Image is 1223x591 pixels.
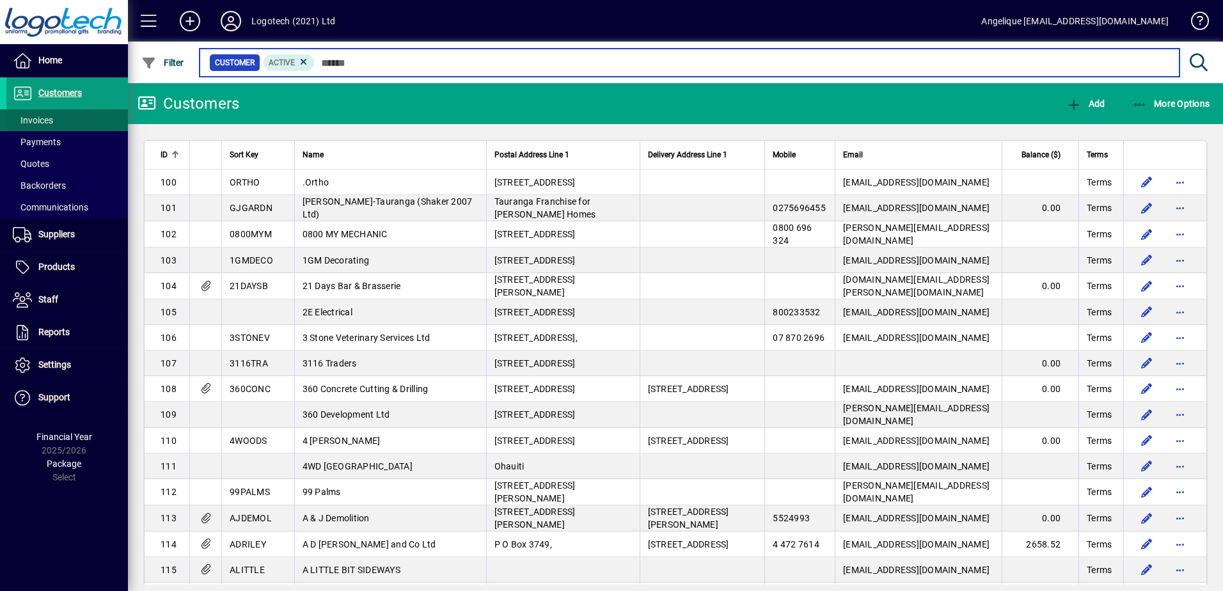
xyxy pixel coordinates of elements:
button: Add [170,10,210,33]
span: Name [303,148,324,162]
td: 0.00 [1002,351,1078,376]
a: Quotes [6,153,128,175]
span: ORTHO [230,177,260,187]
span: P O Box 3749, [494,539,552,549]
span: A & J Demolition [303,513,370,523]
span: 108 [161,384,177,394]
span: [STREET_ADDRESS][PERSON_NAME] [648,507,729,530]
span: Terms [1087,306,1112,319]
a: Products [6,251,128,283]
button: Edit [1137,482,1157,502]
button: More options [1170,276,1190,296]
button: Edit [1137,198,1157,218]
span: 101 [161,203,177,213]
span: Customer [215,56,255,69]
button: Edit [1137,560,1157,580]
span: [STREET_ADDRESS] [494,358,576,368]
span: Invoices [13,115,53,125]
span: Staff [38,294,58,304]
span: Terms [1087,408,1112,421]
span: 111 [161,461,177,471]
button: More options [1170,534,1190,555]
button: Edit [1137,430,1157,451]
button: More options [1170,430,1190,451]
span: [EMAIL_ADDRESS][DOMAIN_NAME] [843,384,990,394]
span: Terms [1087,254,1112,267]
span: [STREET_ADDRESS] [648,436,729,446]
span: 112 [161,487,177,497]
button: Edit [1137,404,1157,425]
span: 109 [161,409,177,420]
span: Ohauiti [494,461,525,471]
button: More options [1170,508,1190,528]
span: [STREET_ADDRESS] [494,229,576,239]
span: 99 Palms [303,487,341,497]
td: 0.00 [1002,505,1078,532]
button: Profile [210,10,251,33]
span: 0800 MY MECHANIC [303,229,388,239]
span: ALITTLE [230,565,265,575]
span: Mobile [773,148,796,162]
span: 114 [161,539,177,549]
a: Communications [6,196,128,218]
span: Filter [141,58,184,68]
span: Terms [1087,176,1112,189]
span: [EMAIL_ADDRESS][DOMAIN_NAME] [843,177,990,187]
span: 21DAYSB [230,281,268,291]
span: [EMAIL_ADDRESS][DOMAIN_NAME] [843,307,990,317]
td: 0.00 [1002,428,1078,453]
div: Balance ($) [1010,148,1072,162]
div: Mobile [773,148,827,162]
span: [EMAIL_ADDRESS][DOMAIN_NAME] [843,436,990,446]
span: .Ortho [303,177,329,187]
span: 4WOODS [230,436,267,446]
button: Filter [138,51,187,74]
span: 3 Stone Veterinary Services Ltd [303,333,430,343]
span: [STREET_ADDRESS] [494,409,576,420]
button: More options [1170,224,1190,244]
span: 360CONC [230,384,271,394]
a: Backorders [6,175,128,196]
button: More options [1170,327,1190,348]
span: 5524993 [773,513,810,523]
span: 1GMDECO [230,255,273,265]
span: [EMAIL_ADDRESS][DOMAIN_NAME] [843,513,990,523]
button: Edit [1137,302,1157,322]
span: Payments [13,137,61,147]
span: A D [PERSON_NAME] and Co Ltd [303,539,436,549]
span: 2E Electrical [303,307,352,317]
div: Email [843,148,994,162]
span: Home [38,55,62,65]
button: Edit [1137,353,1157,374]
span: Add [1066,98,1105,109]
button: More options [1170,198,1190,218]
span: 103 [161,255,177,265]
div: Customers [138,93,239,114]
span: [STREET_ADDRESS] [494,384,576,394]
a: Suppliers [6,219,128,251]
button: More options [1170,172,1190,193]
span: 0800 696 324 [773,223,812,246]
span: Email [843,148,863,162]
button: Edit [1137,172,1157,193]
span: [EMAIL_ADDRESS][DOMAIN_NAME] [843,333,990,343]
button: Edit [1137,224,1157,244]
span: [STREET_ADDRESS] [494,307,576,317]
span: 4 [PERSON_NAME] [303,436,381,446]
span: Terms [1087,331,1112,344]
button: More options [1170,353,1190,374]
span: [STREET_ADDRESS] [648,539,729,549]
span: Communications [13,202,88,212]
a: Reports [6,317,128,349]
span: 105 [161,307,177,317]
a: Home [6,45,128,77]
td: 0.00 [1002,376,1078,402]
span: Terms [1087,460,1112,473]
span: 100 [161,177,177,187]
button: Edit [1137,379,1157,399]
span: 102 [161,229,177,239]
span: Terms [1087,148,1108,162]
td: 0.00 [1002,273,1078,299]
td: 0.00 [1002,195,1078,221]
td: 2658.52 [1002,532,1078,557]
